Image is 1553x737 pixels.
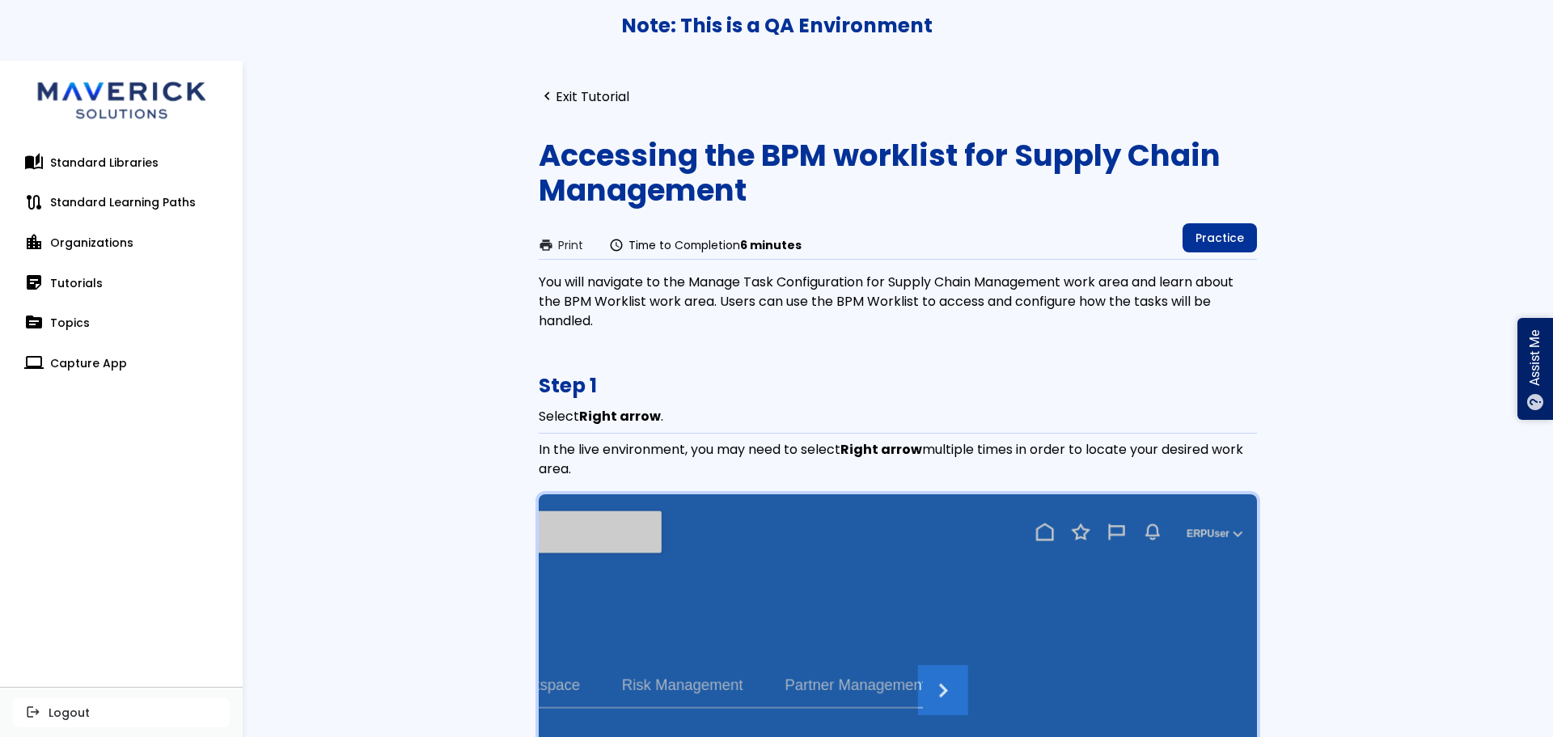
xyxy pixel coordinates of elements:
button: printPrint [539,239,583,252]
a: navigate_beforeExit Tutorial [539,89,629,104]
span: Time to Completion [628,239,802,252]
span: Select . [539,407,663,426]
div: In the live environment, you may need to select multiple times in order to locate your desired wo... [539,440,1257,487]
span: print [539,239,553,252]
a: location_cityOrganizations [13,227,230,259]
button: logoutLogout [13,697,230,726]
h1: Accessing the BPM worklist for Supply Chain Management [539,138,1257,207]
div: Assist Me [1517,318,1553,420]
span: topic [26,315,42,331]
a: sticky_note_2Tutorials [13,267,230,299]
strong: 6 minutes [740,237,802,253]
h3: Step 1 [539,372,1257,400]
b: Right arrow [840,440,922,459]
b: Right arrow [579,407,661,426]
span: auto_stories [26,155,42,171]
span: computer [26,355,42,371]
span: Assist Me [1527,330,1543,386]
span: schedule [609,239,624,252]
span: Print [558,239,583,252]
a: Practice [1183,223,1257,252]
a: auto_storiesStandard Libraries [13,146,230,179]
a: computerCapture App [13,347,230,379]
img: logo.svg [24,61,218,133]
a: routeStandard Learning Paths [13,186,230,218]
span: sticky_note_2 [26,275,42,291]
div: You will navigate to the Manage Task Configuration for Supply Chain Management work area and lear... [539,273,1257,339]
span: navigate_before [539,89,556,104]
a: topicTopics [13,307,230,339]
span: route [26,194,42,210]
span: logout [26,705,40,718]
span: location_city [26,235,42,251]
